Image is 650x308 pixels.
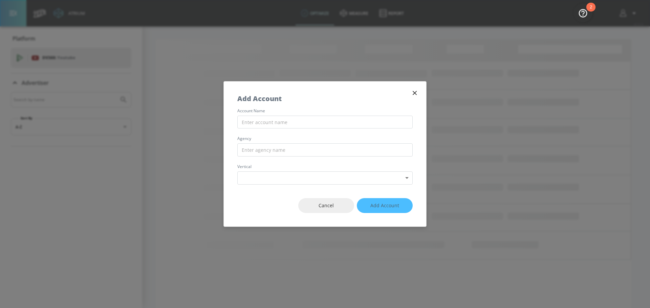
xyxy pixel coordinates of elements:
[573,3,592,22] button: Open Resource Center, 2 new notifications
[237,109,413,113] label: account name
[237,143,413,157] input: Enter agency name
[312,202,341,210] span: Cancel
[590,7,592,16] div: 2
[298,198,354,213] button: Cancel
[237,165,413,169] label: vertical
[237,116,413,129] input: Enter account name
[237,137,413,141] label: agency
[237,95,282,102] h5: Add Account
[237,171,413,185] div: ​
